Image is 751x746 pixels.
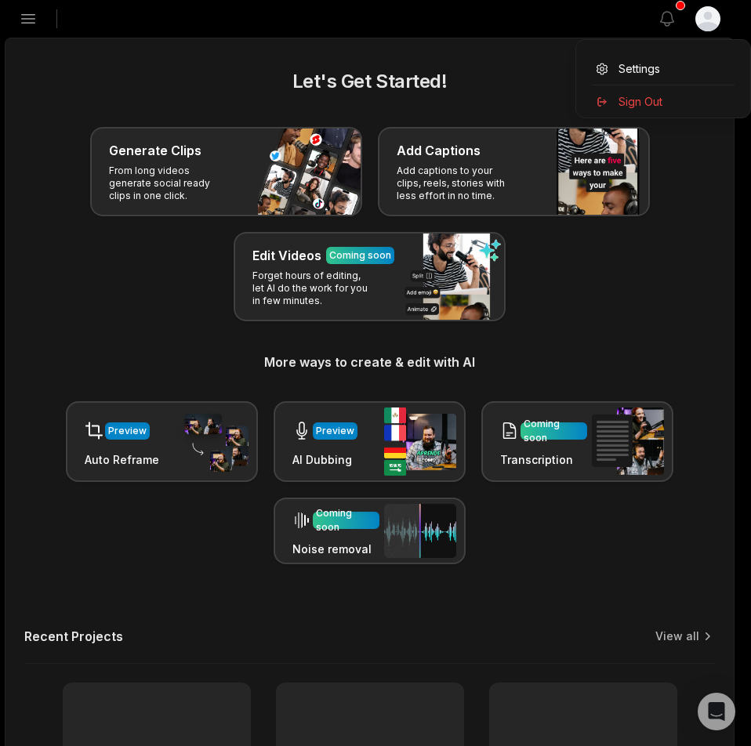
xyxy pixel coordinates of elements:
p: Forget hours of editing, let AI do the work for you in few minutes. [252,270,374,307]
img: noise_removal.png [384,504,456,558]
h3: Edit Videos [252,246,321,265]
div: Open Intercom Messenger [698,693,735,730]
span: Settings [619,60,660,77]
img: auto_reframe.png [176,411,249,473]
div: Preview [316,424,354,438]
h3: Noise removal [292,541,379,557]
h3: Generate Clips [109,141,201,160]
img: ai_dubbing.png [384,407,456,476]
p: From long videos generate social ready clips in one click. [109,165,230,202]
h3: AI Dubbing [292,451,357,468]
h3: Auto Reframe [85,451,159,468]
p: Add captions to your clips, reels, stories with less effort in no time. [397,165,518,202]
h3: More ways to create & edit with AI [24,353,715,371]
h2: Let's Get Started! [24,67,715,96]
h2: Recent Projects [24,628,123,644]
span: Sign Out [619,93,662,110]
h3: Transcription [500,451,587,468]
div: Coming soon [524,417,584,445]
img: transcription.png [592,407,664,475]
a: View all [655,628,699,644]
h3: Add Captions [397,141,481,160]
div: Coming soon [316,506,376,534]
div: Preview [108,424,147,438]
div: Coming soon [329,248,391,263]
